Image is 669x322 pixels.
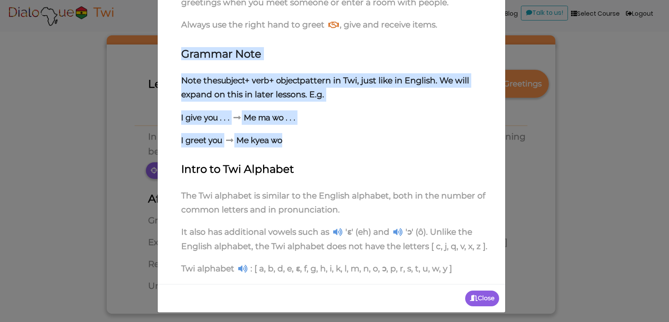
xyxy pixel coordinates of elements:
[286,113,295,122] span: . . .
[181,48,499,60] h3: Grammar Note
[258,113,270,122] span: ma
[186,113,202,122] span: give
[272,113,284,122] span: wo
[252,75,269,85] span: verb
[164,73,499,104] p: Note the + + pattern in Twi, just like in English. We will expand on this in later lessons. E.g.
[164,189,499,219] p: The Twi alphabet is similar to the English alphabet, both in the number of common letters and in ...
[164,225,499,256] p: It also has additional vowels such as 'ɛ' (eh) and 'ɔ' (ô). Unlike the English alphabet, the Twi ...
[271,135,282,145] span: wo
[181,163,499,175] h3: Intro to Twi Alphabet
[181,113,183,122] span: I
[244,113,256,122] span: Me
[186,135,206,145] span: greet
[217,75,245,85] span: subject
[181,135,183,145] span: I
[220,113,230,122] span: . . .
[164,262,499,278] p: Twi alphabet : [ a, b, d, e, ɛ, f, g, h, i, k, l, m, n, o, ɔ, p, r, s, t, u, w, y ]
[164,18,499,34] p: Always use the right hand to greet , give and receive items.
[251,135,269,145] span: kyea
[208,135,222,145] span: you
[276,75,300,85] span: object
[465,291,499,306] button: Close
[204,113,218,122] span: you
[237,135,249,145] span: Me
